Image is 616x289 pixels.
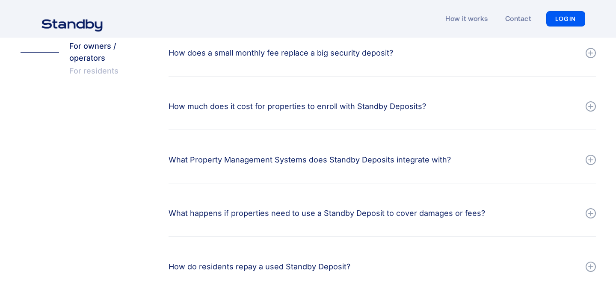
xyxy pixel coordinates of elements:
div: How do residents repay a used Standby Deposit? [169,261,350,273]
div: What Property Management Systems does Standby Deposits integrate with? [169,154,451,166]
div: How much does it cost for properties to enroll with Standby Deposits? [169,100,426,112]
div: What happens if properties need to use a Standby Deposit to cover damages or fees? [169,207,485,219]
div: For owners / operators [69,40,151,64]
a: LOGIN [546,11,585,27]
a: home [31,14,113,24]
div: For residents [69,64,118,78]
div: How does a small monthly fee replace a big security deposit? [169,47,393,59]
